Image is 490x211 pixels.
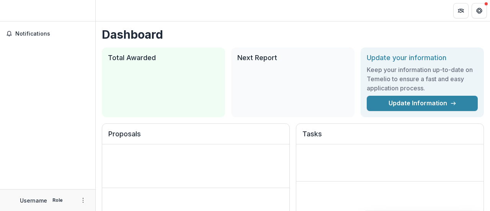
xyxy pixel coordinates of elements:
h2: Proposals [108,130,283,144]
h3: Keep your information up-to-date on Temelio to ensure a fast and easy application process. [367,65,478,93]
h2: Total Awarded [108,54,219,62]
h2: Tasks [302,130,477,144]
p: Role [50,197,65,204]
button: Partners [453,3,469,18]
h2: Next Report [237,54,348,62]
button: More [78,196,88,205]
h2: Update your information [367,54,478,62]
button: Notifications [3,28,92,40]
p: Username [20,196,47,204]
h1: Dashboard [102,28,484,41]
button: Get Help [472,3,487,18]
a: Update Information [367,96,478,111]
span: Notifications [15,31,89,37]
